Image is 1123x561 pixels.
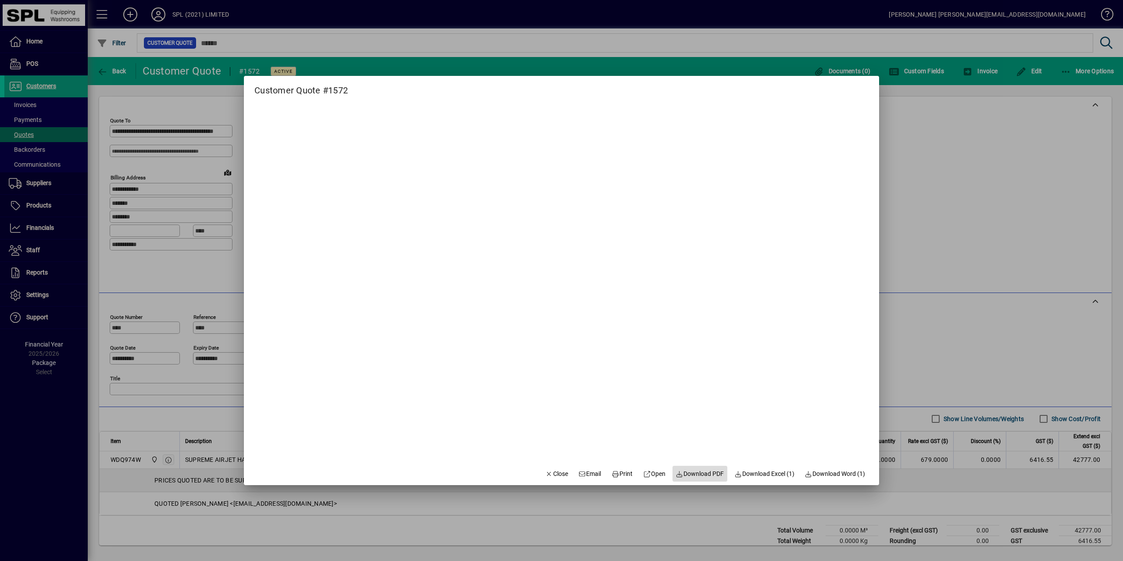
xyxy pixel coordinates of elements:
button: Download Word (1) [801,466,869,482]
span: Email [579,469,601,479]
button: Download Excel (1) [731,466,798,482]
button: Print [608,466,636,482]
a: Download PDF [672,466,728,482]
span: Print [612,469,633,479]
span: Close [545,469,568,479]
span: Download Excel (1) [734,469,794,479]
span: Download PDF [676,469,724,479]
button: Close [542,466,572,482]
a: Open [640,466,669,482]
span: Open [643,469,665,479]
span: Download Word (1) [805,469,865,479]
h2: Customer Quote #1572 [244,76,358,97]
button: Email [575,466,605,482]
